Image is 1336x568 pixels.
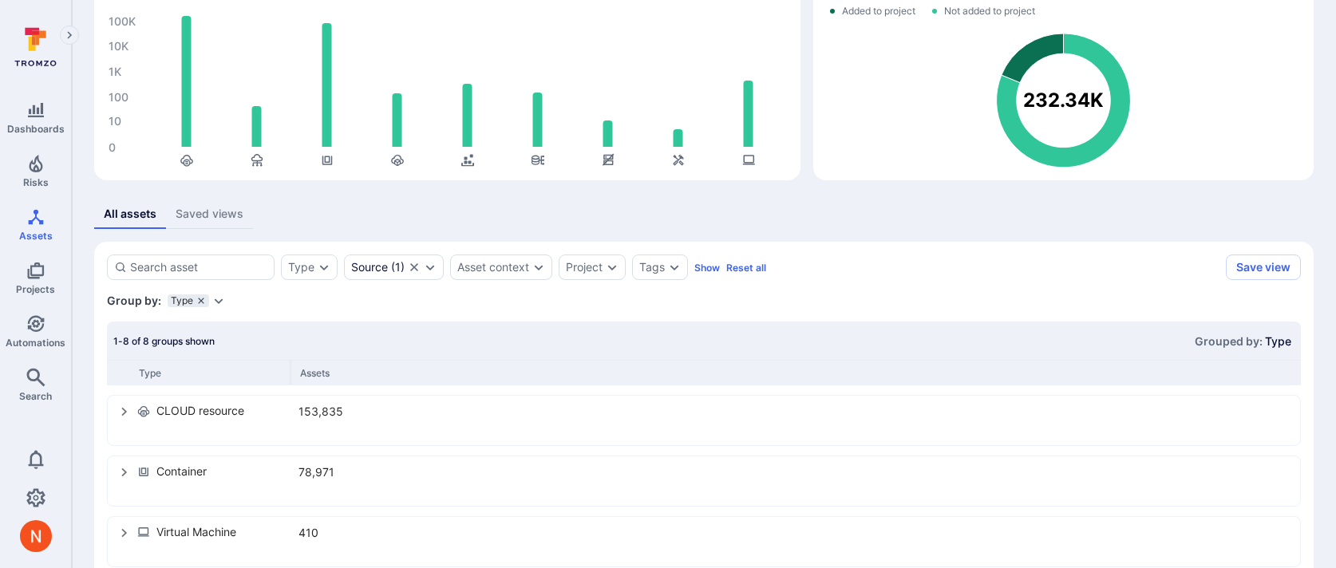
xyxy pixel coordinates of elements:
span: Container [156,463,207,479]
div: Container78,971 [109,457,1299,505]
div: Virtual Machine410 [109,518,1299,566]
div: CLOUD resource153,835 [109,396,1299,444]
input: Search asset [130,259,267,275]
button: Expand dropdown [318,261,330,274]
button: Expand dropdown [424,261,437,274]
i: Expand navigation menu [64,29,75,42]
button: Reset all [726,262,766,274]
div: assets tabs [94,199,1314,229]
div: Saved views [176,206,243,222]
div: ( 1 ) [351,261,405,274]
span: Added to project [842,5,915,18]
button: Source(1) [351,261,405,274]
button: Expand dropdown [532,261,545,274]
img: ACg8ocIprwjrgDQnDsNSk9Ghn5p5-B8DpAKWoJ5Gi9syOE4K59tr4Q=s96-c [20,520,52,552]
span: Group by: [107,293,161,309]
span: Not added to project [944,5,1035,18]
button: Project [566,261,603,274]
span: Risks [23,176,49,188]
span: Grouped by: [1195,334,1265,348]
span: Assets [19,230,53,242]
button: Expand navigation menu [60,26,79,45]
div: Type [139,367,291,379]
div: grouping parameters [168,294,225,307]
span: Dashboards [7,123,65,135]
div: 410 [298,524,378,541]
span: CLOUD resource [156,403,244,419]
text: 1K [109,65,121,78]
button: Expand dropdown [668,261,681,274]
div: Assets [300,367,380,379]
button: Asset context [457,261,529,274]
text: 100 [109,90,128,104]
div: 78,971 [298,463,378,480]
div: Neeren Patki [20,520,52,552]
button: Expand dropdown [606,261,619,274]
div: Wiz [344,254,444,280]
span: Virtual Machine [156,524,236,540]
span: Projects [16,283,55,295]
text: 100K [109,14,136,28]
button: Type [288,261,314,274]
span: 1-8 of 8 groups shown [113,335,215,347]
text: 10K [109,39,128,53]
button: Save view [1226,254,1301,280]
span: Type [171,296,193,306]
span: Automations [6,337,65,349]
div: Source [351,261,388,274]
span: Search [19,390,52,402]
button: Tags [639,261,665,274]
button: Clear selection [408,261,421,274]
text: 0 [109,140,116,154]
div: Type [168,294,209,307]
button: Expand dropdown [212,294,225,307]
text: 232.34K [1023,89,1104,112]
div: All assets [104,206,156,222]
text: 10 [109,114,121,128]
button: Show [694,262,720,274]
span: Type [1265,334,1291,348]
div: 153,835 [298,403,378,420]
